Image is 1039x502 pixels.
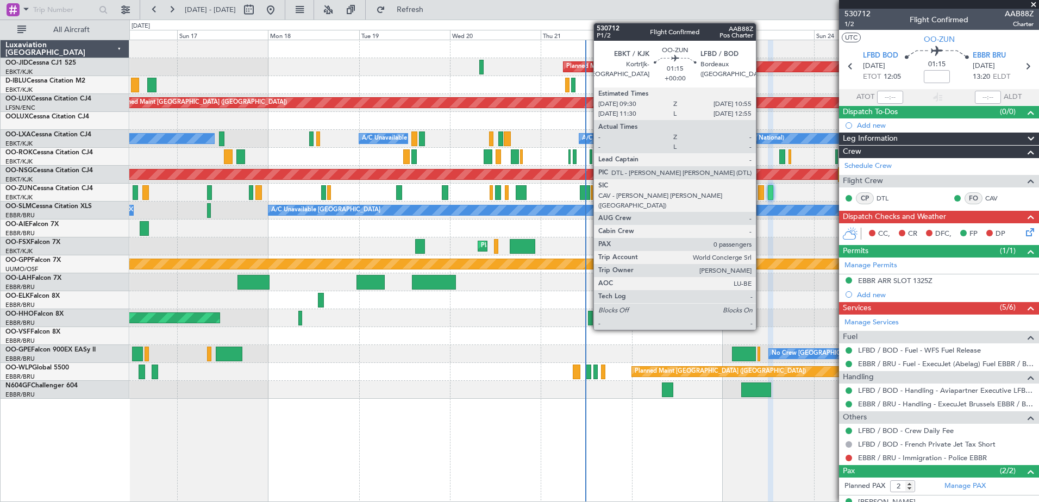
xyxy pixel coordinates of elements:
[5,221,59,228] a: OO-AIEFalcon 7X
[132,22,150,31] div: [DATE]
[5,247,33,255] a: EBKT/KJK
[5,373,35,381] a: EBBR/BRU
[33,2,96,18] input: Trip Number
[5,365,69,371] a: OO-WLPGlobal 5500
[5,60,76,66] a: OO-JIDCessna CJ1 525
[969,229,978,240] span: FP
[5,221,29,228] span: OO-AIE
[5,337,35,345] a: EBBR/BRU
[5,347,31,353] span: OO-GPE
[973,51,1006,61] span: EBBR BRU
[858,453,987,462] a: EBBR / BRU - Immigration - Police EBBR
[12,21,118,39] button: All Aircraft
[772,346,954,362] div: No Crew [GEOGRAPHIC_DATA] ([GEOGRAPHIC_DATA] National)
[5,382,78,389] a: N604GFChallenger 604
[843,106,898,118] span: Dispatch To-Dos
[858,346,981,355] a: LFBD / BOD - Fuel - WFS Fuel Release
[5,68,33,76] a: EBKT/KJK
[858,399,1034,409] a: EBBR / BRU - Handling - ExecuJet Brussels EBBR / BRU
[723,30,813,40] div: Sat 23
[858,276,932,285] div: EBBR ARR SLOT 1325Z
[843,245,868,258] span: Permits
[858,440,996,449] a: LFBD / BOD - French Private Jet Tax Short
[541,30,631,40] div: Thu 21
[965,192,982,204] div: FO
[856,192,874,204] div: CP
[271,202,380,218] div: A/C Unavailable [GEOGRAPHIC_DATA]
[863,51,898,61] span: LFBD BOD
[5,96,91,102] a: OO-LUXCessna Citation CJ4
[814,30,905,40] div: Sun 24
[5,329,30,335] span: OO-VSF
[878,229,890,240] span: CC,
[843,211,946,223] span: Dispatch Checks and Weather
[5,149,33,156] span: OO-ROK
[5,167,93,174] a: OO-NSGCessna Citation CJ4
[5,131,31,138] span: OO-LXA
[177,30,268,40] div: Sun 17
[844,8,871,20] span: 530712
[5,382,31,389] span: N604GF
[566,59,737,75] div: Planned Maint [GEOGRAPHIC_DATA] ([GEOGRAPHIC_DATA])
[268,30,359,40] div: Mon 18
[5,60,28,66] span: OO-JID
[5,211,35,219] a: EBBR/BRU
[450,30,541,40] div: Wed 20
[928,59,946,70] span: 01:15
[5,229,35,237] a: EBBR/BRU
[843,175,883,187] span: Flight Crew
[5,185,33,192] span: OO-ZUN
[843,411,867,424] span: Others
[5,329,60,335] a: OO-VSFFalcon 8X
[5,257,31,263] span: OO-GPP
[908,229,917,240] span: CR
[5,275,61,281] a: OO-LAHFalcon 7X
[5,193,33,202] a: EBKT/KJK
[843,371,874,384] span: Handling
[582,130,784,147] div: A/C Unavailable [GEOGRAPHIC_DATA] ([GEOGRAPHIC_DATA] National)
[1000,302,1016,313] span: (5/6)
[359,30,450,40] div: Tue 19
[5,158,33,166] a: EBKT/KJK
[5,257,61,263] a: OO-GPPFalcon 7X
[5,347,96,353] a: OO-GPEFalcon 900EX EASy II
[1004,92,1022,103] span: ALDT
[844,481,885,492] label: Planned PAX
[857,290,1034,299] div: Add new
[5,319,35,327] a: EBBR/BRU
[116,95,287,111] div: Planned Maint [GEOGRAPHIC_DATA] ([GEOGRAPHIC_DATA])
[371,1,436,18] button: Refresh
[5,293,30,299] span: OO-ELK
[877,193,901,203] a: DTL
[843,331,858,343] span: Fuel
[5,131,91,138] a: OO-LXACessna Citation CJ4
[635,363,806,380] div: Planned Maint [GEOGRAPHIC_DATA] ([GEOGRAPHIC_DATA])
[842,33,861,42] button: UTC
[910,14,968,26] div: Flight Confirmed
[5,355,35,363] a: EBBR/BRU
[863,72,881,83] span: ETOT
[843,133,898,145] span: Leg Information
[5,185,93,192] a: OO-ZUNCessna Citation CJ4
[877,91,903,104] input: --:--
[1005,20,1034,29] span: Charter
[1000,245,1016,256] span: (1/1)
[858,359,1034,368] a: EBBR / BRU - Fuel - ExecuJet (Abelag) Fuel EBBR / BRU
[944,481,986,492] a: Manage PAX
[843,146,861,158] span: Crew
[185,5,236,15] span: [DATE] - [DATE]
[28,26,115,34] span: All Aircraft
[5,365,32,371] span: OO-WLP
[5,114,89,120] a: OOLUXCessna Citation CJ4
[5,293,60,299] a: OO-ELKFalcon 8X
[5,203,32,210] span: OO-SLM
[362,130,564,147] div: A/C Unavailable [GEOGRAPHIC_DATA] ([GEOGRAPHIC_DATA] National)
[5,203,92,210] a: OO-SLMCessna Citation XLS
[858,386,1034,395] a: LFBD / BOD - Handling - Aviapartner Executive LFBD****MYhandling*** / BOD
[5,78,27,84] span: D-IBLU
[5,311,34,317] span: OO-HHO
[5,239,30,246] span: OO-FSX
[993,72,1010,83] span: ELDT
[924,34,955,45] span: OO-ZUN
[5,265,38,273] a: UUMO/OSF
